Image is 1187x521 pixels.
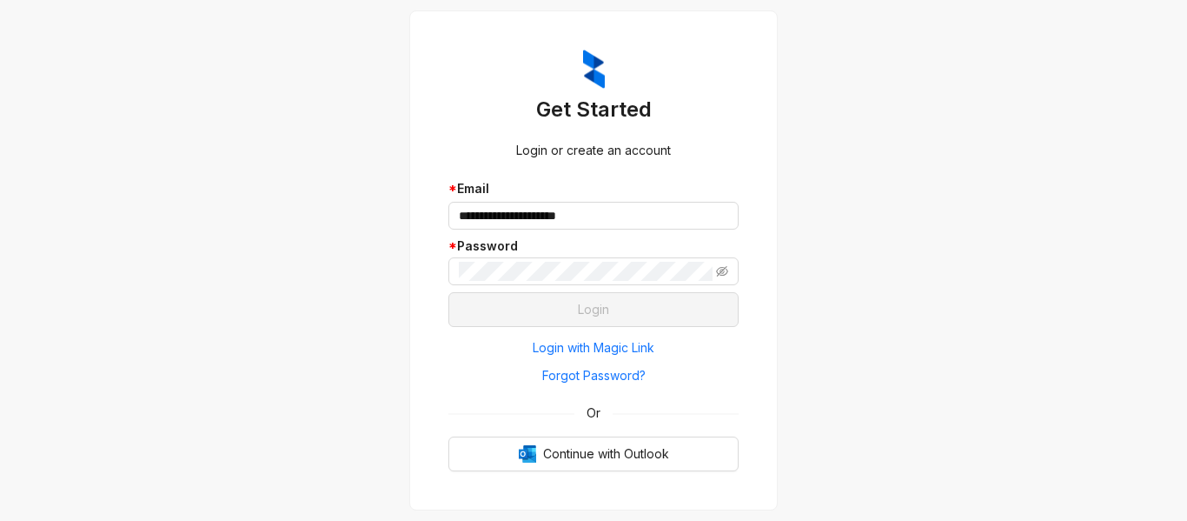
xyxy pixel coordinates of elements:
[533,338,654,357] span: Login with Magic Link
[583,50,605,90] img: ZumaIcon
[448,437,739,471] button: OutlookContinue with Outlook
[448,96,739,124] h3: Get Started
[448,179,739,198] div: Email
[519,445,536,463] img: Outlook
[448,141,739,160] div: Login or create an account
[574,404,613,423] span: Or
[716,265,728,277] span: eye-invisible
[448,334,739,362] button: Login with Magic Link
[543,444,669,464] span: Continue with Outlook
[448,362,739,390] button: Forgot Password?
[448,292,739,327] button: Login
[542,366,646,385] span: Forgot Password?
[448,237,739,256] div: Password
